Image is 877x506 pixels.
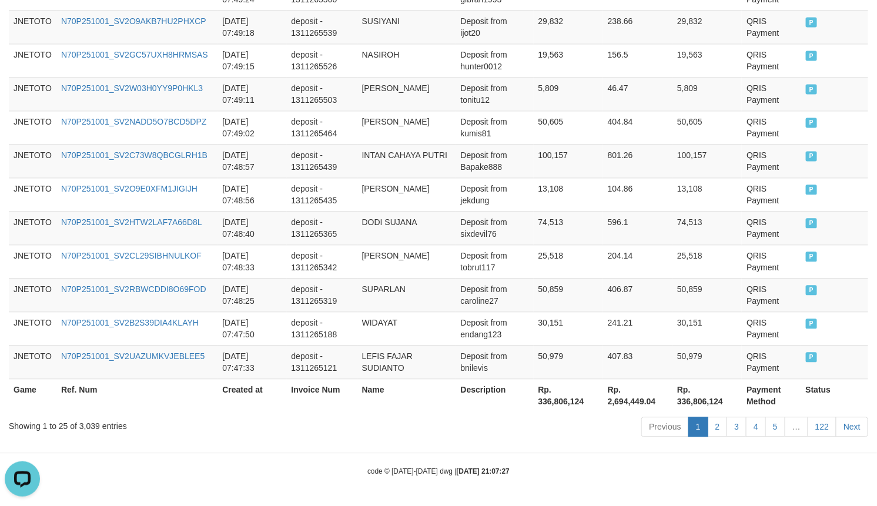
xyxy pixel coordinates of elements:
td: 104.86 [603,177,672,211]
td: 19,563 [672,43,742,77]
td: [PERSON_NAME] [357,244,456,278]
td: QRIS Payment [742,177,801,211]
td: 406.87 [603,278,672,311]
td: JNETOTO [9,144,56,177]
a: 2 [708,417,728,437]
th: Payment Method [742,378,801,412]
a: 5 [765,417,785,437]
td: 74,513 [534,211,603,244]
a: 1 [688,417,708,437]
td: [DATE] 07:47:33 [217,345,286,378]
td: 50,605 [534,110,603,144]
td: [DATE] 07:49:02 [217,110,286,144]
td: Deposit from caroline27 [456,278,534,311]
td: Deposit from tobrut117 [456,244,534,278]
a: N70P251001_SV2C73W8QBCGLRH1B [61,150,207,160]
a: N70P251001_SV2GC57UXH8HRMSAS [61,50,208,59]
strong: [DATE] 21:07:27 [457,467,510,475]
td: deposit - 1311265503 [287,77,357,110]
td: 13,108 [534,177,603,211]
td: JNETOTO [9,311,56,345]
td: [DATE] 07:48:56 [217,177,286,211]
td: [PERSON_NAME] [357,110,456,144]
a: N70P251001_SV2O9AKB7HU2PHXCP [61,16,206,26]
td: Deposit from jekdung [456,177,534,211]
a: N70P251001_SV2HTW2LAF7A66D8L [61,217,202,227]
td: 29,832 [672,10,742,43]
td: Deposit from tonitu12 [456,77,534,110]
td: [DATE] 07:49:11 [217,77,286,110]
td: Deposit from bnilevis [456,345,534,378]
td: Deposit from Bapake888 [456,144,534,177]
td: 50,979 [534,345,603,378]
td: 50,859 [672,278,742,311]
td: [DATE] 07:49:15 [217,43,286,77]
th: Rp. 2,694,449.04 [603,378,672,412]
td: QRIS Payment [742,345,801,378]
td: Deposit from hunter0012 [456,43,534,77]
td: QRIS Payment [742,10,801,43]
td: deposit - 1311265121 [287,345,357,378]
a: 4 [746,417,766,437]
th: Rp. 336,806,124 [534,378,603,412]
td: deposit - 1311265464 [287,110,357,144]
span: PAID [806,84,818,94]
td: JNETOTO [9,77,56,110]
td: JNETOTO [9,110,56,144]
td: QRIS Payment [742,144,801,177]
td: Deposit from sixdevil76 [456,211,534,244]
td: deposit - 1311265539 [287,10,357,43]
td: [DATE] 07:48:40 [217,211,286,244]
td: deposit - 1311265342 [287,244,357,278]
td: deposit - 1311265188 [287,311,357,345]
td: 596.1 [603,211,672,244]
td: JNETOTO [9,345,56,378]
td: QRIS Payment [742,43,801,77]
td: INTAN CAHAYA PUTRI [357,144,456,177]
td: 30,151 [534,311,603,345]
td: JNETOTO [9,177,56,211]
th: Game [9,378,56,412]
td: 404.84 [603,110,672,144]
span: PAID [806,285,818,295]
td: deposit - 1311265526 [287,43,357,77]
td: [PERSON_NAME] [357,177,456,211]
span: PAID [806,352,818,362]
td: DODI SUJANA [357,211,456,244]
td: 100,157 [672,144,742,177]
td: deposit - 1311265365 [287,211,357,244]
td: Deposit from kumis81 [456,110,534,144]
td: JNETOTO [9,10,56,43]
a: N70P251001_SV2W03H0YY9P0HKL3 [61,83,203,93]
td: 30,151 [672,311,742,345]
a: N70P251001_SV2CL29SIBHNULKOF [61,251,202,260]
td: QRIS Payment [742,278,801,311]
small: code © [DATE]-[DATE] dwg | [367,467,510,475]
td: 74,513 [672,211,742,244]
td: 46.47 [603,77,672,110]
a: Next [836,417,868,437]
td: QRIS Payment [742,211,801,244]
td: SUSIYANI [357,10,456,43]
td: QRIS Payment [742,110,801,144]
button: Open LiveChat chat widget [5,5,40,40]
td: deposit - 1311265435 [287,177,357,211]
td: 156.5 [603,43,672,77]
a: 3 [727,417,747,437]
td: 25,518 [534,244,603,278]
span: PAID [806,218,818,228]
th: Ref. Num [56,378,217,412]
span: PAID [806,319,818,329]
td: 204.14 [603,244,672,278]
td: NASIROH [357,43,456,77]
td: [DATE] 07:48:25 [217,278,286,311]
td: Deposit from ijot20 [456,10,534,43]
th: Description [456,378,534,412]
th: Name [357,378,456,412]
td: deposit - 1311265319 [287,278,357,311]
a: … [785,417,808,437]
div: Showing 1 to 25 of 3,039 entries [9,415,357,432]
td: 238.66 [603,10,672,43]
a: N70P251001_SV2B2S39DIA4KLAYH [61,318,199,327]
td: JNETOTO [9,244,56,278]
